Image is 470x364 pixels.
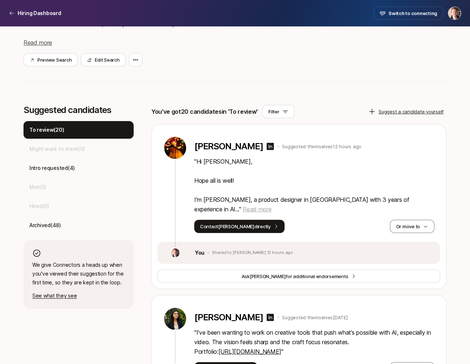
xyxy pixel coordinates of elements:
[194,157,434,214] p: " Hi [PERSON_NAME], Hope all is well! I’m [PERSON_NAME], a product designer in [GEOGRAPHIC_DATA] ...
[194,141,263,152] p: [PERSON_NAME]
[243,205,271,213] span: Read more
[218,348,281,355] a: [URL][DOMAIN_NAME]
[379,108,444,115] p: Suggest a candidate yourself
[212,250,293,255] p: Shared to [PERSON_NAME] 12 hours ago
[81,53,126,66] button: Edit Search
[29,164,75,172] p: Intro requested ( 4 )
[282,143,361,150] p: Suggested themselves 12 hours ago
[448,7,461,19] img: Jasper Story
[388,10,437,17] span: Switch to connecting
[195,248,205,257] p: You
[242,273,348,280] span: Ask for additional endorsements
[448,7,461,20] button: Jasper Story
[23,39,52,46] span: Read more
[164,308,186,330] img: 6102d8ba_98cc_44b4_9565_1513b1550b61.jpg
[282,314,347,321] p: Suggested themselves [DATE]
[194,328,434,356] p: " I’ve been wanting to work on creative tools that push what’s possible with AI, especially in vi...
[373,7,444,20] button: Switch to connecting
[29,202,49,211] p: Hired ( 0 )
[262,105,294,118] button: Filter
[29,183,46,192] p: Met ( 0 )
[171,248,180,257] img: 8cb3e434_9646_4a7a_9a3b_672daafcbcea.jpg
[164,137,186,159] img: 0a89323a_35fc_4626_9ffe_d812e9f3aa77.jpg
[250,273,286,279] span: [PERSON_NAME]
[29,125,64,134] p: To review ( 20 )
[29,221,61,230] p: Archived ( 48 )
[194,312,263,323] p: [PERSON_NAME]
[151,107,258,116] p: You've got 20 candidates in 'To review'
[194,220,285,233] button: Contact[PERSON_NAME]directly
[32,291,125,300] p: See what they see
[23,53,78,66] button: Preview Search
[390,220,434,233] button: Or move to
[32,261,125,287] p: We give Connectors a heads up when you've viewed their suggestion for the first time, so they are...
[23,105,134,115] p: Suggested candidates
[158,270,440,283] button: Ask[PERSON_NAME]for additional endorsements
[29,145,85,153] p: Might want to meet ( 0 )
[18,9,61,18] p: Hiring Dashboard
